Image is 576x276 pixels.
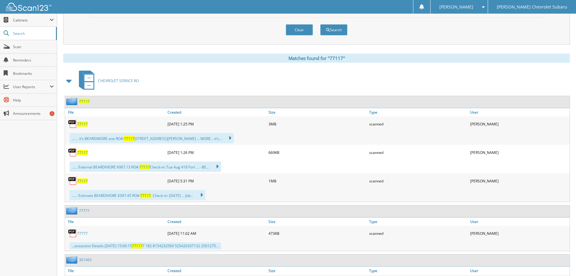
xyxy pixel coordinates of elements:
[166,218,267,226] a: Created
[469,227,570,239] div: [PERSON_NAME]
[166,175,267,187] div: [DATE] 5:31 PM
[267,108,368,116] a: Size
[70,133,234,143] div: ... ... it’s BEARDIMORE ane RO#: [STREET_ADDRESS][PERSON_NAME] ... MORE... it’s...
[469,267,570,275] a: User
[65,267,166,275] a: File
[469,175,570,187] div: [PERSON_NAME]
[77,231,88,236] a: 77777
[267,218,368,226] a: Size
[368,267,469,275] a: Type
[267,118,368,130] div: 3MB
[75,69,139,93] a: CHEVROLET SERVICE RO
[166,118,267,130] div: [DATE] 1:25 PM
[13,58,54,63] span: Reminders
[368,146,469,158] div: scanned
[77,178,88,184] a: 77117
[70,161,221,172] div: ...... External BEARDIVIORE $967.13 RO#: Check-in: Tue Aug 418 Fort ... - BE...
[50,111,54,116] div: 1
[469,108,570,116] a: User
[70,242,221,249] div: ...ansaction Details [DATE] 15:06:15 7 182 8154232569 525420337132 2501275...
[65,218,166,226] a: File
[166,227,267,239] div: [DATE] 11:02 AM
[124,136,135,141] span: 77117
[66,98,79,105] img: folder2.png
[13,98,54,103] span: Help
[368,175,469,187] div: scanned
[98,78,139,83] span: CHEVROLET SERVICE RO
[368,108,469,116] a: Type
[320,24,347,35] button: Search
[546,247,576,276] iframe: Chat Widget
[267,227,368,239] div: 473KB
[68,148,77,157] img: PDF.png
[267,267,368,275] a: Size
[79,208,89,213] a: 77777
[13,31,53,36] span: Search
[132,243,142,248] span: 77117
[140,193,151,198] span: 77117
[77,121,88,127] a: 77117
[77,150,88,155] a: 77117
[469,146,570,158] div: [PERSON_NAME]
[79,257,92,262] a: 301465
[66,207,79,214] img: folder2.png
[65,108,166,116] a: File
[13,84,50,89] span: User Reports
[166,267,267,275] a: Created
[13,44,54,49] span: Scan
[368,118,469,130] div: scanned
[6,3,51,11] img: scan123-logo-white.svg
[469,118,570,130] div: [PERSON_NAME]
[13,71,54,76] span: Bookmarks
[13,111,54,116] span: Announcements
[267,146,368,158] div: 669KB
[469,218,570,226] a: User
[68,176,77,185] img: PDF.png
[166,146,267,158] div: [DATE] 1:26 PM
[267,175,368,187] div: 1MB
[139,165,150,170] span: 77117
[68,119,77,128] img: PDF.png
[13,18,50,23] span: Cabinets
[79,99,89,104] a: 77117
[497,5,567,9] span: [PERSON_NAME] Chevrolet Subaru
[368,227,469,239] div: scanned
[166,108,267,116] a: Created
[68,229,77,238] img: PDF.png
[286,24,313,35] button: Clear
[439,5,473,9] span: [PERSON_NAME]
[66,256,79,264] img: folder2.png
[70,190,205,200] div: ...... Estimate BEARDIVIORE $397.45 RO#: . Check-in: [DATE] ... Job...
[368,218,469,226] a: Type
[63,54,570,63] div: Matches found for "77117"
